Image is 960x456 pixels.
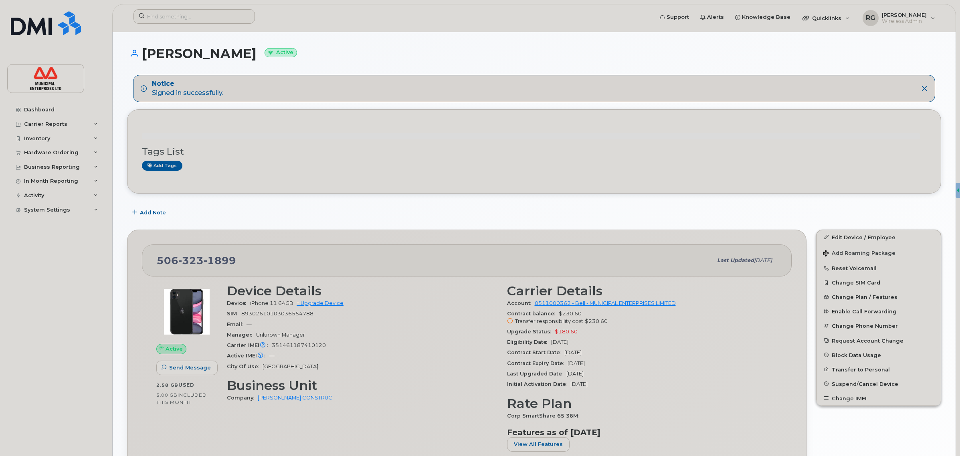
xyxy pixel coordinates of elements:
span: $180.60 [555,329,578,335]
span: iPhone 11 64GB [250,300,293,306]
h3: Business Unit [227,378,497,393]
a: + Upgrade Device [297,300,344,306]
div: Signed in successfully. [152,79,223,98]
span: — [269,353,275,359]
button: Change Plan / Features [817,290,941,304]
span: [DATE] [568,360,585,366]
a: [PERSON_NAME] CONSTRUC [258,395,332,401]
span: Contract Expiry Date [507,360,568,366]
span: Contract Start Date [507,349,564,355]
button: Change IMEI [817,391,941,406]
span: SIM [227,311,241,317]
span: $230.60 [507,311,778,325]
span: Device [227,300,250,306]
span: View All Features [514,440,563,448]
span: Last Upgraded Date [507,371,566,377]
span: Add Roaming Package [823,250,895,258]
h3: Rate Plan [507,396,778,411]
span: [DATE] [566,371,584,377]
h3: Tags List [142,147,926,157]
span: — [247,321,252,327]
span: Change Plan / Features [832,294,897,300]
span: [GEOGRAPHIC_DATA] [263,363,318,369]
span: Active IMEI [227,353,269,359]
h1: [PERSON_NAME] [127,46,941,61]
span: Carrier IMEI [227,342,272,348]
strong: Notice [152,79,223,89]
button: Request Account Change [817,333,941,348]
span: Transfer responsibility cost [515,318,583,324]
span: 506 [157,254,236,266]
button: View All Features [507,437,570,452]
span: Add Note [140,209,166,216]
button: Reset Voicemail [817,261,941,275]
span: Upgrade Status [507,329,555,335]
a: Add tags [142,161,182,171]
span: 89302610103036554788 [241,311,313,317]
button: Enable Call Forwarding [817,304,941,319]
h3: Device Details [227,284,497,298]
button: Transfer to Personal [817,362,941,377]
span: 2.58 GB [156,382,178,388]
span: [DATE] [564,349,582,355]
span: Last updated [717,257,754,263]
h3: Carrier Details [507,284,778,298]
span: Initial Activation Date [507,381,570,387]
span: [DATE] [754,257,772,263]
span: $230.60 [585,318,608,324]
span: 5.00 GB [156,392,178,398]
span: [DATE] [551,339,568,345]
span: Send Message [169,364,211,371]
span: 351461187410120 [272,342,326,348]
img: iPhone_11.jpg [163,288,211,336]
span: Enable Call Forwarding [832,309,897,315]
button: Add Roaming Package [817,244,941,261]
span: Eligibility Date [507,339,551,345]
span: included this month [156,392,207,405]
span: Unknown Manager [256,332,305,338]
span: Corp SmartShare 65 36M [507,413,582,419]
span: Active [166,345,183,353]
span: Account [507,300,535,306]
a: 0511000362 - Bell - MUNICIPAL ENTERPRISES LIMITED [535,300,676,306]
button: Suspend/Cancel Device [817,377,941,391]
button: Change SIM Card [817,275,941,290]
small: Active [265,48,297,57]
span: Company [227,395,258,401]
span: used [178,382,194,388]
button: Change Phone Number [817,319,941,333]
span: Contract balance [507,311,559,317]
h3: Features as of [DATE] [507,428,778,437]
button: Add Note [127,206,173,220]
a: Edit Device / Employee [817,230,941,244]
span: Manager [227,332,256,338]
span: Email [227,321,247,327]
span: Suspend/Cancel Device [832,381,898,387]
span: 323 [178,254,204,266]
button: Block Data Usage [817,348,941,362]
span: City Of Use [227,363,263,369]
button: Send Message [156,361,218,375]
span: 1899 [204,254,236,266]
span: [DATE] [570,381,588,387]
